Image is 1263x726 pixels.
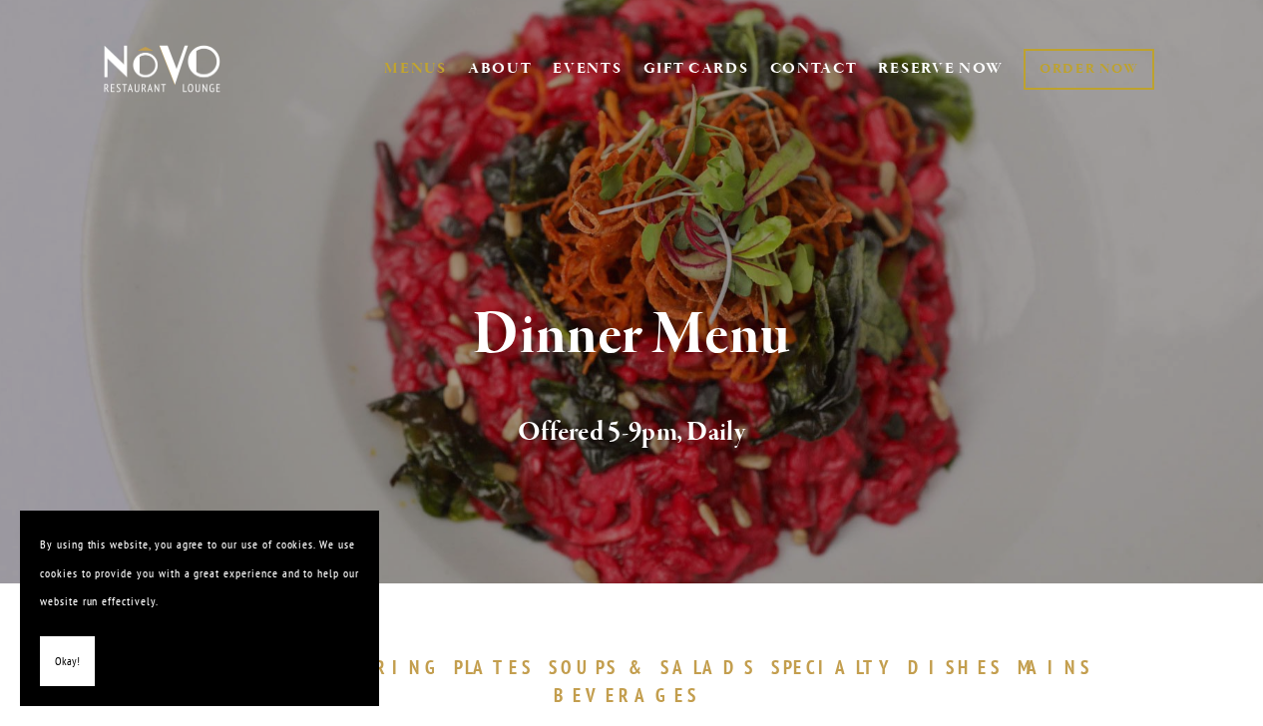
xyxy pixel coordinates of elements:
button: Okay! [40,636,95,687]
span: SALADS [660,655,756,679]
span: MAINS [1018,655,1092,679]
a: SPECIALTYDISHES [771,655,1013,679]
span: & [629,655,650,679]
a: SOUPS&SALADS [549,655,765,679]
a: BEVERAGES [554,683,709,707]
span: BEVERAGES [554,683,699,707]
section: Cookie banner [20,511,379,706]
p: By using this website, you agree to our use of cookies. We use cookies to provide you with a grea... [40,531,359,616]
a: GIFT CARDS [643,50,749,88]
span: SHARING [322,655,444,679]
a: MENUS [384,59,447,79]
a: SHARINGPLATES [322,655,544,679]
a: MAINS [1018,655,1102,679]
a: ORDER NOW [1024,49,1154,90]
span: PLATES [454,655,535,679]
a: RESERVE NOW [878,50,1004,88]
span: SOUPS [549,655,619,679]
a: EVENTS [553,59,622,79]
span: SPECIALTY [771,655,899,679]
span: Okay! [55,647,80,676]
a: ABOUT [468,59,533,79]
a: CONTACT [770,50,858,88]
img: Novo Restaurant &amp; Lounge [100,44,224,94]
span: DISHES [908,655,1003,679]
h1: Dinner Menu [132,303,1131,368]
h2: Offered 5-9pm, Daily [132,412,1131,454]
